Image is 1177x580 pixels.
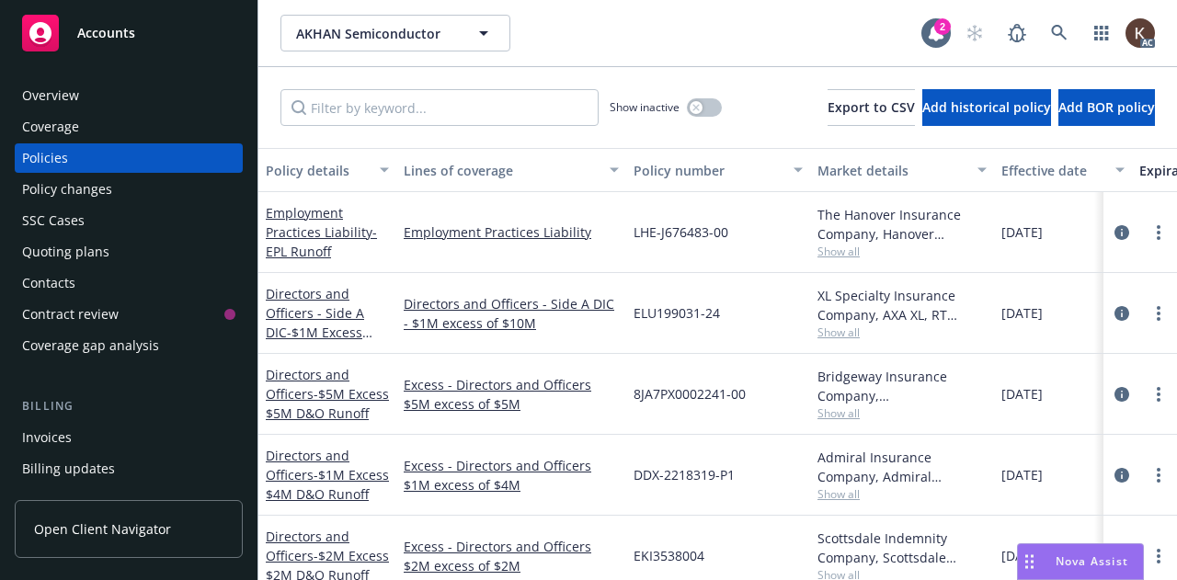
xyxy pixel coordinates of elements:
[22,268,75,298] div: Contacts
[634,384,746,404] span: 8JA7PX0002241-00
[810,148,994,192] button: Market details
[15,81,243,110] a: Overview
[1001,161,1104,180] div: Effective date
[15,237,243,267] a: Quoting plans
[922,98,1051,116] span: Add historical policy
[266,385,389,422] span: - $5M Excess $5M D&O Runoff
[266,161,369,180] div: Policy details
[934,18,951,35] div: 2
[1001,303,1043,323] span: [DATE]
[1041,15,1078,51] a: Search
[956,15,993,51] a: Start snowing
[404,375,619,414] a: Excess - Directors and Officers $5M excess of $5M
[817,448,987,486] div: Admiral Insurance Company, Admiral Insurance Group ([PERSON_NAME] Corporation), RT Specialty Insu...
[280,15,510,51] button: AKHAN Semiconductor
[15,175,243,204] a: Policy changes
[1126,18,1155,48] img: photo
[1001,384,1043,404] span: [DATE]
[15,300,243,329] a: Contract review
[15,397,243,415] div: Billing
[634,303,720,323] span: ELU199031-24
[15,423,243,452] a: Invoices
[22,143,68,173] div: Policies
[634,546,704,565] span: EKI3538004
[15,268,243,298] a: Contacts
[22,112,79,142] div: Coverage
[1001,465,1043,484] span: [DATE]
[634,465,735,484] span: DDX-2218319-P1
[817,367,987,405] div: Bridgeway Insurance Company, [GEOGRAPHIC_DATA] Re, RT Specialty Insurance Services, LLC (RSG Spec...
[922,89,1051,126] button: Add historical policy
[22,300,119,329] div: Contract review
[817,161,966,180] div: Market details
[266,466,389,503] span: - $1M Excess $4M D&O Runoff
[266,285,364,360] a: Directors and Officers - Side A DIC
[610,99,680,115] span: Show inactive
[828,89,915,126] button: Export to CSV
[266,366,389,422] a: Directors and Officers
[280,89,599,126] input: Filter by keyword...
[15,331,243,360] a: Coverage gap analysis
[817,205,987,244] div: The Hanover Insurance Company, Hanover Insurance Group, RT Specialty Insurance Services, LLC (RSG...
[1111,383,1133,405] a: circleInformation
[22,81,79,110] div: Overview
[817,324,987,340] span: Show all
[828,98,915,116] span: Export to CSV
[1111,302,1133,324] a: circleInformation
[15,454,243,483] a: Billing updates
[22,454,115,483] div: Billing updates
[817,405,987,421] span: Show all
[404,294,619,333] a: Directors and Officers - Side A DIC - $1M excess of $10M
[258,148,396,192] button: Policy details
[1148,302,1170,324] a: more
[22,206,85,235] div: SSC Cases
[1111,464,1133,486] a: circleInformation
[22,175,112,204] div: Policy changes
[1001,546,1043,565] span: [DATE]
[1148,222,1170,244] a: more
[1018,544,1041,579] div: Drag to move
[15,7,243,59] a: Accounts
[1148,545,1170,567] a: more
[1058,98,1155,116] span: Add BOR policy
[994,148,1132,192] button: Effective date
[1148,383,1170,405] a: more
[817,244,987,259] span: Show all
[266,447,389,503] a: Directors and Officers
[634,161,783,180] div: Policy number
[1148,464,1170,486] a: more
[15,112,243,142] a: Coverage
[404,161,599,180] div: Lines of coverage
[1111,222,1133,244] a: circleInformation
[34,519,171,539] span: Open Client Navigator
[396,148,626,192] button: Lines of coverage
[22,237,109,267] div: Quoting plans
[15,143,243,173] a: Policies
[296,24,455,43] span: AKHAN Semiconductor
[1017,543,1144,580] button: Nova Assist
[626,148,810,192] button: Policy number
[266,324,372,360] span: - $1M Excess $10M Side A
[22,423,72,452] div: Invoices
[77,26,135,40] span: Accounts
[404,222,619,242] a: Employment Practices Liability
[22,331,159,360] div: Coverage gap analysis
[1001,222,1043,242] span: [DATE]
[817,286,987,324] div: XL Specialty Insurance Company, AXA XL, RT Specialty Insurance Services, LLC (RSG Specialty, LLC)
[817,529,987,567] div: Scottsdale Indemnity Company, Scottsdale Insurance Company (Nationwide), RT Specialty Insurance S...
[15,206,243,235] a: SSC Cases
[404,456,619,495] a: Excess - Directors and Officers $1M excess of $4M
[266,204,377,260] a: Employment Practices Liability
[1083,15,1120,51] a: Switch app
[999,15,1035,51] a: Report a Bug
[1056,553,1128,569] span: Nova Assist
[634,222,728,242] span: LHE-J676483-00
[817,486,987,502] span: Show all
[404,537,619,575] a: Excess - Directors and Officers $2M excess of $2M
[1058,89,1155,126] button: Add BOR policy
